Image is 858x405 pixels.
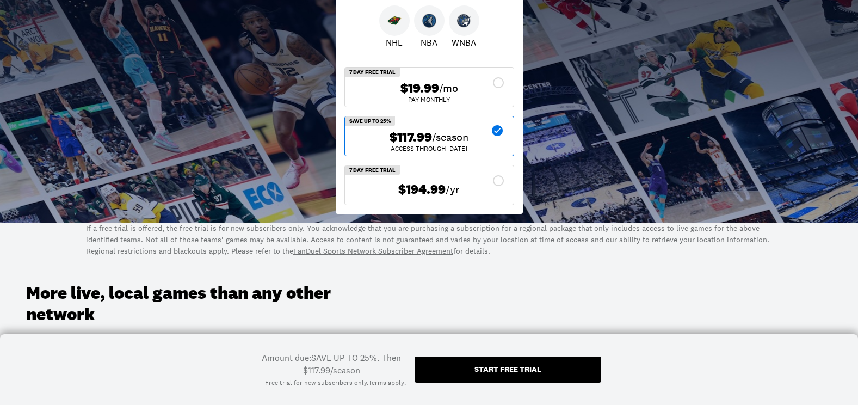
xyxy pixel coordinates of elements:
[368,378,404,388] a: Terms apply
[390,130,432,145] span: $117.99
[265,378,406,388] div: Free trial for new subscribers only. .
[422,14,436,28] img: Timberwolves
[432,130,468,145] span: /season
[421,36,437,49] p: NBA
[439,81,458,96] span: /mo
[354,145,505,152] div: ACCESS THROUGH [DATE]
[345,116,395,126] div: SAVE UP TO 25%
[474,365,541,373] div: Start free trial
[446,182,460,197] span: /yr
[386,36,403,49] p: NHL
[354,96,505,103] div: Pay Monthly
[293,246,453,256] a: FanDuel Sports Network Subscriber Agreement
[26,283,380,325] h3: More live, local games than any other network
[387,14,402,28] img: Wild
[457,14,471,28] img: Lynx
[398,182,446,198] span: $194.99
[257,352,406,376] div: Amount due: SAVE UP TO 25%. Then $117.99/season
[400,81,439,96] span: $19.99
[345,165,400,175] div: 7 Day Free Trial
[86,223,773,257] p: If a free trial is offered, the free trial is for new subscribers only. You acknowledge that you ...
[345,67,400,77] div: 7 Day Free Trial
[452,36,476,49] p: WNBA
